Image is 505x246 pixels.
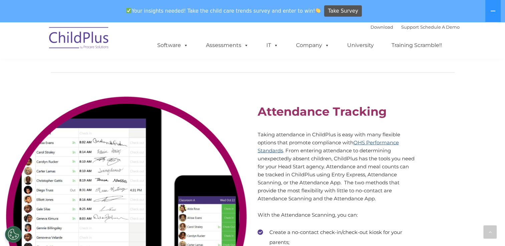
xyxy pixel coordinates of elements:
[401,24,419,30] a: Support
[258,104,387,119] b: Attendance Tracking
[123,4,323,17] span: Your insights needed! Take the child care trends survey and enter to win!
[289,39,336,52] a: Company
[5,226,22,243] button: Cookies Settings
[126,8,131,13] img: ✅
[260,39,285,52] a: IT
[324,5,362,17] a: Take Survey
[199,39,255,52] a: Assessments
[315,8,320,13] img: 👏
[328,5,358,17] span: Take Survey
[370,24,393,30] a: Download
[258,211,416,219] p: With the Attendance Scanning, you can:
[340,39,381,52] a: University
[420,24,460,30] a: Schedule A Demo
[151,39,195,52] a: Software
[370,24,460,30] font: |
[46,22,112,56] img: ChildPlus by Procare Solutions
[258,131,416,203] p: Taking attendance in ChildPlus is easy with many flexible options that promote compliance with . ...
[385,39,449,52] a: Training Scramble!!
